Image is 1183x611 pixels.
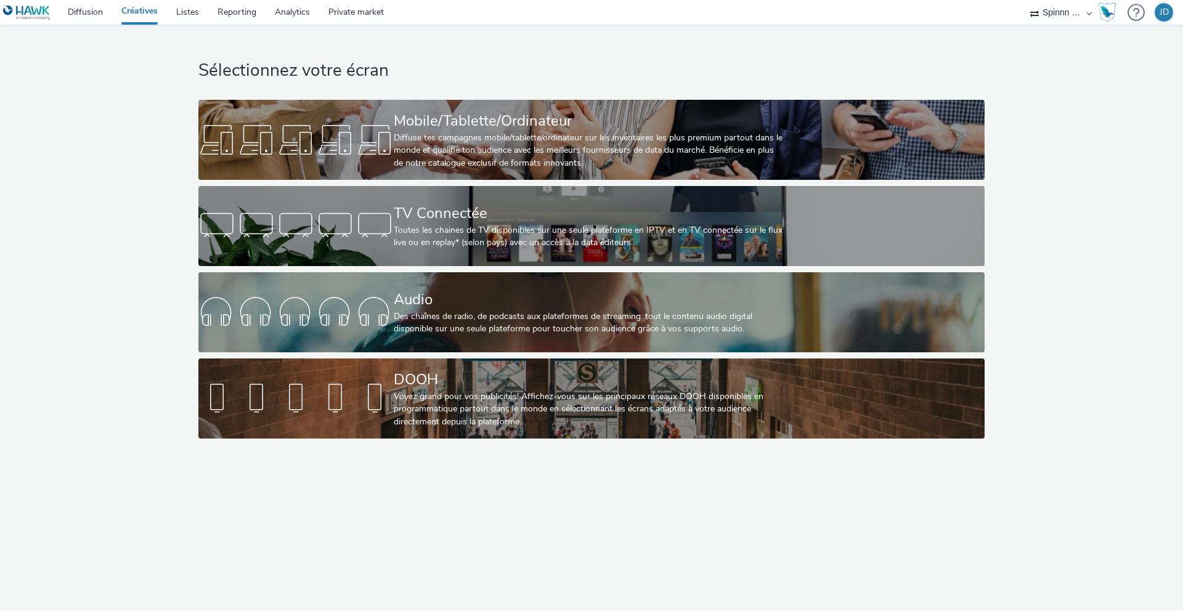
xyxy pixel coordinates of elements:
[1098,2,1116,22] img: Hawk Academy
[198,100,984,180] a: Mobile/Tablette/OrdinateurDiffuse tes campagnes mobile/tablette/ordinateur sur les inventaires le...
[1098,2,1121,22] a: Hawk Academy
[394,289,784,310] div: Audio
[394,224,784,249] div: Toutes les chaines de TV disponibles sur une seule plateforme en IPTV et en TV connectée sur le f...
[394,390,784,428] div: Voyez grand pour vos publicités! Affichez-vous sur les principaux réseaux DOOH disponibles en pro...
[198,272,984,352] a: AudioDes chaînes de radio, de podcasts aux plateformes de streaming: tout le contenu audio digita...
[394,110,784,132] div: Mobile/Tablette/Ordinateur
[198,358,984,439] a: DOOHVoyez grand pour vos publicités! Affichez-vous sur les principaux réseaux DOOH disponibles en...
[394,132,784,169] div: Diffuse tes campagnes mobile/tablette/ordinateur sur les inventaires les plus premium partout dan...
[1160,3,1169,22] div: JD
[198,186,984,266] a: TV ConnectéeToutes les chaines de TV disponibles sur une seule plateforme en IPTV et en TV connec...
[394,203,784,224] div: TV Connectée
[198,59,984,83] h1: Sélectionnez votre écran
[394,310,784,336] div: Des chaînes de radio, de podcasts aux plateformes de streaming: tout le contenu audio digital dis...
[3,5,51,20] img: undefined Logo
[394,369,784,390] div: DOOH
